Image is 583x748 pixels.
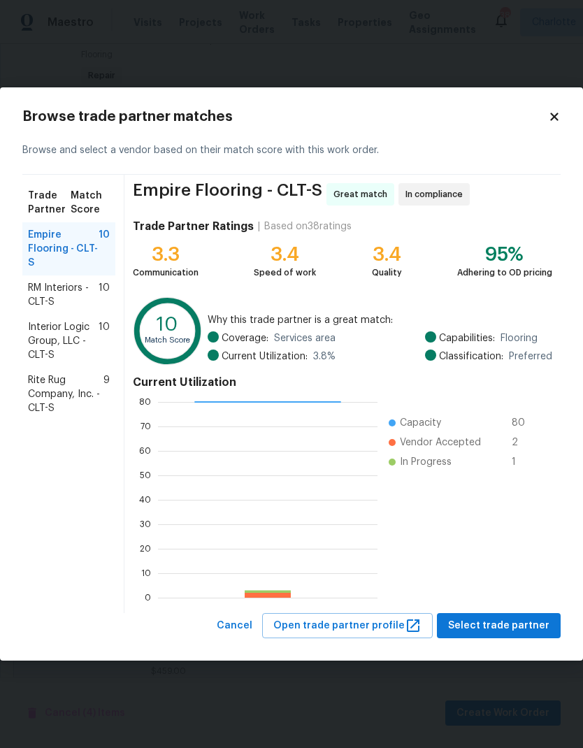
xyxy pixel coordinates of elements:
[439,350,503,364] span: Classification:
[139,446,151,454] text: 60
[145,593,151,601] text: 0
[262,613,433,639] button: Open trade partner profile
[103,373,110,415] span: 9
[333,187,393,201] span: Great match
[71,189,110,217] span: Match Score
[512,436,534,449] span: 2
[254,266,316,280] div: Speed of work
[457,266,552,280] div: Adhering to OD pricing
[99,281,110,309] span: 10
[22,110,548,124] h2: Browse trade partner matches
[439,331,495,345] span: Capabilities:
[141,568,151,577] text: 10
[273,617,422,635] span: Open trade partner profile
[140,470,151,479] text: 50
[405,187,468,201] span: In compliance
[509,350,552,364] span: Preferred
[400,416,441,430] span: Capacity
[133,220,254,233] h4: Trade Partner Ratings
[133,183,322,206] span: Empire Flooring - CLT-S
[28,373,103,415] span: Rite Rug Company, Inc. - CLT-S
[217,617,252,635] span: Cancel
[254,247,316,261] div: 3.4
[501,331,538,345] span: Flooring
[264,220,352,233] div: Based on 38 ratings
[512,455,534,469] span: 1
[211,613,258,639] button: Cancel
[140,519,151,528] text: 30
[372,266,402,280] div: Quality
[28,281,99,309] span: RM Interiors - CLT-S
[99,320,110,362] span: 10
[145,336,190,344] text: Match Score
[22,127,561,175] div: Browse and select a vendor based on their match score with this work order.
[141,422,151,430] text: 70
[133,247,199,261] div: 3.3
[222,350,308,364] span: Current Utilization:
[512,416,534,430] span: 80
[400,436,481,449] span: Vendor Accepted
[400,455,452,469] span: In Progress
[437,613,561,639] button: Select trade partner
[139,495,151,503] text: 40
[99,228,110,270] span: 10
[133,375,552,389] h4: Current Utilization
[208,313,552,327] span: Why this trade partner is a great match:
[313,350,336,364] span: 3.8 %
[28,320,99,362] span: Interior Logic Group, LLC - CLT-S
[139,397,151,405] text: 80
[133,266,199,280] div: Communication
[140,544,151,552] text: 20
[222,331,268,345] span: Coverage:
[157,315,178,334] text: 10
[28,228,99,270] span: Empire Flooring - CLT-S
[28,189,71,217] span: Trade Partner
[448,617,549,635] span: Select trade partner
[274,331,336,345] span: Services area
[254,220,264,233] div: |
[372,247,402,261] div: 3.4
[457,247,552,261] div: 95%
